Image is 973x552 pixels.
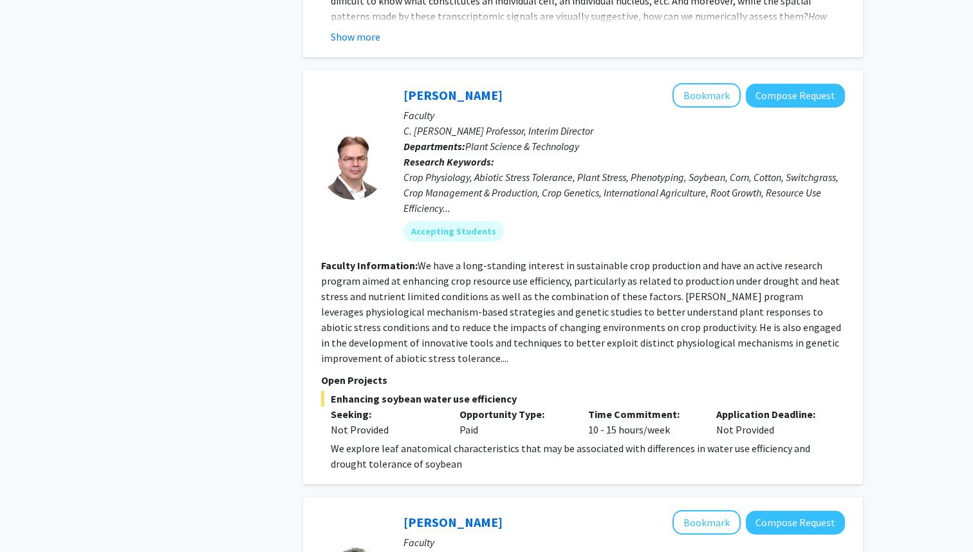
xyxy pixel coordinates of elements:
p: Opportunity Type: [459,406,569,422]
a: [PERSON_NAME] [403,514,503,530]
button: Show more [331,29,380,44]
div: Paid [450,406,579,437]
p: C. [PERSON_NAME] Professor, Interim Director [403,123,845,138]
p: Faculty [403,535,845,550]
button: Compose Request to Felix Fritschi [746,84,845,108]
b: Departments: [403,140,465,153]
p: We explore leaf anatomical characteristics that may be associated with differences in water use e... [331,441,845,471]
a: [PERSON_NAME] [403,87,503,103]
fg-read-more: We have a long-standing interest in sustainable crop production and have an active research progr... [321,259,841,365]
button: Add Felix Fritschi to Bookmarks [672,83,741,108]
p: Seeking: [331,406,440,422]
b: Faculty Information: [321,259,418,272]
p: Application Deadline: [716,406,826,422]
div: Not Provided [331,422,440,437]
p: Open Projects [321,372,845,388]
span: Enhancing soybean water use efficiency [321,391,845,406]
div: 10 - 15 hours/week [579,406,707,437]
span: Plant Science & Technology [465,140,579,153]
p: Faculty [403,108,845,123]
b: Research Keywords: [403,155,494,168]
iframe: Chat [10,494,55,542]
button: Compose Request to Walter Gassmann [746,511,845,535]
p: Time Commitment: [588,406,698,422]
div: Crop Physiology, Abiotic Stress Tolerance, Plant Stress, Phenotyping, Soybean, Corn, Cotton, Swit... [403,169,845,216]
button: Add Walter Gassmann to Bookmarks [672,510,741,535]
div: Not Provided [707,406,835,437]
mat-chip: Accepting Students [403,221,504,242]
